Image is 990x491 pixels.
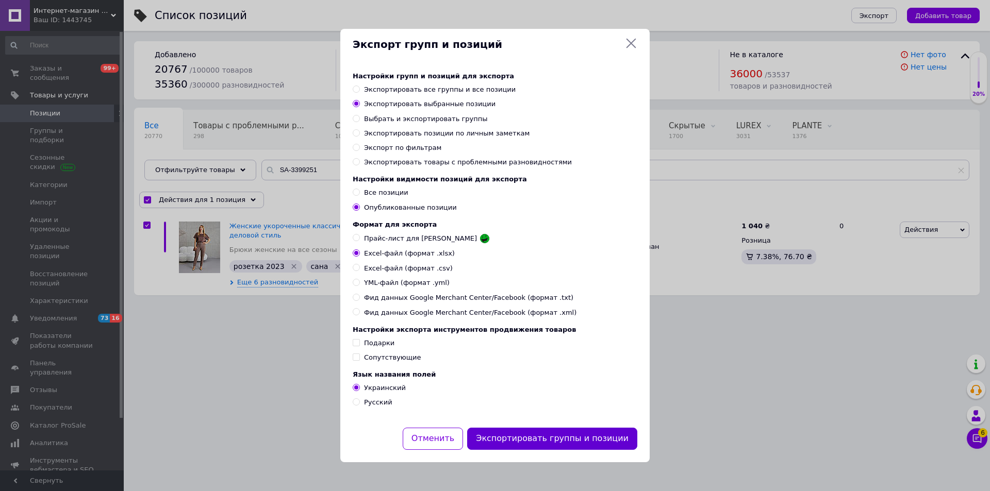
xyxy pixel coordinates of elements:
[364,144,441,151] span: Экспорт по фильтрам
[364,189,408,196] span: Все позиции
[364,264,453,273] span: Excel-файл (формат .csv)
[364,308,576,317] span: Фид данных Google Merchant Center/Facebook (формат .xml)
[364,249,455,258] span: Excel-файл (формат .xlsx)
[403,428,463,450] button: Отменить
[353,221,637,228] div: Формат для экспорта
[364,278,450,287] span: YML-файл (формат .yml)
[353,72,637,80] div: Настройки групп и позиций для экспорта
[467,428,637,450] button: Экспортировать группы и позиции
[353,370,637,378] div: Язык названия полей
[364,129,530,137] span: Экспортировать позиции по личным заметкам
[353,37,621,52] span: Экспорт групп и позиций
[353,326,637,333] div: Настройки экспорта инструментов продвижения товаров
[364,293,573,302] span: Фид данных Google Merchant Center/Facebook (формат .txt)
[364,353,421,362] div: Сопутствующие
[364,115,487,123] span: Выбрать и экспортировать группы
[364,158,572,166] span: Экспортировать товары с проблемными разновидностями
[364,100,496,108] span: Экспортировать выбранные позиции
[364,338,394,348] div: Подарки
[364,204,457,211] span: Опубликованные позиции
[353,175,637,183] div: Настройки видимости позиций для экспорта
[364,234,477,243] span: Прайс-лист для [PERSON_NAME]
[364,384,406,392] span: Украинский
[364,86,516,93] span: Экспортировать все группы и все позиции
[364,398,392,406] span: Русский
